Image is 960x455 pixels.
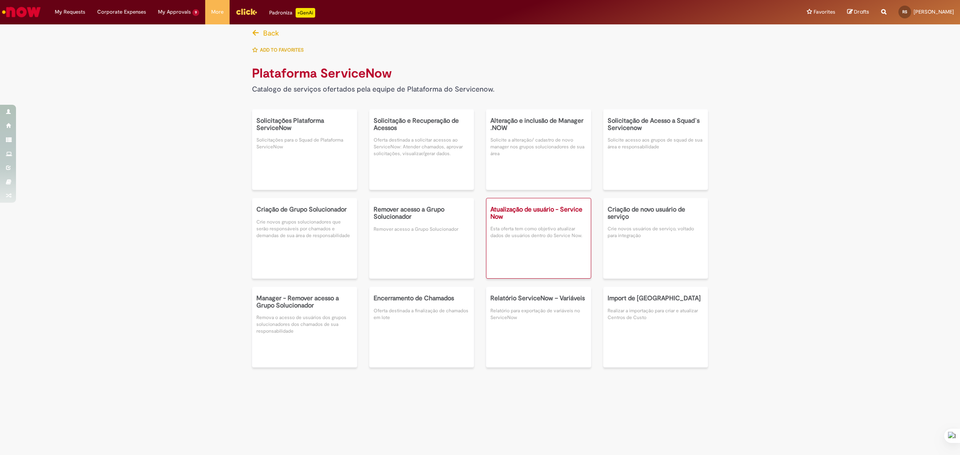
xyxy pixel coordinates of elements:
[608,295,704,302] h5: Import de [GEOGRAPHIC_DATA]
[490,118,587,132] h5: Alteração e inclusão de Manager .NOW
[256,118,353,132] h5: Solicitações Plataforma ServiceNow
[252,42,308,58] button: Add to favorites
[603,198,708,279] a: Criação de novo usuário de serviço Crie novos usuários de serviço, voltado para integração
[256,137,353,150] p: Solicitações para o Squad de Plataforma ServiceNow
[374,137,470,157] p: Oferta destinada a solicitar acessos ao ServiceNow: Atender chamados, aprovar solicitações, visua...
[252,66,708,82] h1: Plataforma ServiceNow
[252,86,708,94] h4: Catalogo de serviços ofertados pela equipe de Plataforma do Servicenow.
[369,287,474,367] a: Encerramento de Chamados Oferta destinada a finalização de chamados em lote
[256,314,353,335] p: Remova o acesso de usuários dos grupos solucionadores dos chamados de sua responsabilidade
[854,8,869,16] span: Drafts
[603,109,708,190] a: Solicitação de Acesso a Squad`s Servicenow Solicite acesso aos grupos de squad de sua área e resp...
[256,295,353,309] h5: Manager - Remover acesso a Grupo Solucionador
[374,295,470,302] h5: Encerramento de Chamados
[374,206,470,220] h5: Remover acesso a Grupo Solucionador
[252,198,357,279] a: Criação de Grupo Solucionador Crie novos grupos solucionadores que serão responsáveis por chamado...
[902,9,907,14] span: RS
[256,206,353,214] h5: Criação de Grupo Solucionador
[236,6,257,18] img: click_logo_yellow_360x200.png
[1,4,42,20] img: ServiceNow
[252,25,283,42] button: Back
[490,226,587,239] p: Esta oferta tem como objetivo atualizar dados de usuários dentro do Service Now.
[603,287,708,367] a: Import de [GEOGRAPHIC_DATA] Realizar a importação para criar e atualizar Centros de Custo
[608,226,704,239] p: Crie novos usuários de serviço, voltado para integração
[847,8,869,16] a: Drafts
[486,198,591,279] a: Atualização de usuário - Service Now Esta oferta tem como objetivo atualizar dados de usuários de...
[55,8,85,16] span: My Requests
[256,219,353,239] p: Crie novos grupos solucionadores que serão responsáveis por chamados e demandas de sua área de re...
[814,8,835,16] span: Favorites
[374,118,470,132] h5: Solicitação e Recuperação de Acessos
[608,118,704,132] h5: Solicitação de Acesso a Squad`s Servicenow
[486,109,591,190] a: Alteração e inclusão de Manager .NOW Solicite a alteração/ cadastro de novo manager nos grupos so...
[97,8,146,16] span: Corporate Expenses
[374,226,470,233] p: Remover acesso a Grupo Solucionador
[490,137,587,157] p: Solicite a alteração/ cadastro de novo manager nos grupos solucionadores de sua área
[211,8,224,16] span: More
[490,307,587,321] p: Relatório para exportação de variáveis no ServiceNow
[263,28,279,38] span: Back
[914,8,954,15] span: [PERSON_NAME]
[260,47,304,53] span: Add to favorites
[158,8,191,16] span: My Approvals
[296,8,315,18] p: +GenAi
[369,109,474,190] a: Solicitação e Recuperação de Acessos Oferta destinada a solicitar acessos ao ServiceNow: Atender ...
[490,295,587,302] h5: Relatório ServiceNow – Variáveis
[486,287,591,367] a: Relatório ServiceNow – Variáveis Relatório para exportação de variáveis no ServiceNow
[192,9,199,16] span: 9
[369,198,474,279] a: Remover acesso a Grupo Solucionador Remover acesso a Grupo Solucionador
[269,8,315,18] div: Padroniza
[374,307,470,321] p: Oferta destinada a finalização de chamados em lote
[252,109,357,190] a: Solicitações Plataforma ServiceNow Solicitações para o Squad de Plataforma ServiceNow
[252,287,357,367] a: Manager - Remover acesso a Grupo Solucionador Remova o acesso de usuários dos grupos solucionador...
[490,206,587,220] h5: Atualização de usuário - Service Now
[608,307,704,321] p: Realizar a importação para criar e atualizar Centros de Custo
[608,137,704,150] p: Solicite acesso aos grupos de squad de sua área e responsabilidade
[608,206,704,220] h5: Criação de novo usuário de serviço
